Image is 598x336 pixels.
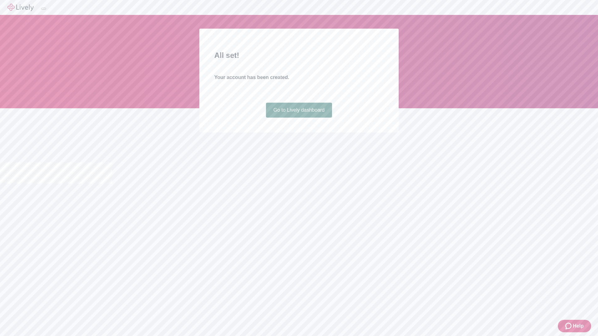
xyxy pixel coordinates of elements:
[214,74,384,81] h4: Your account has been created.
[266,103,332,118] a: Go to Lively dashboard
[558,320,591,332] button: Zendesk support iconHelp
[41,8,46,10] button: Log out
[7,4,34,11] img: Lively
[573,322,584,330] span: Help
[214,50,384,61] h2: All set!
[565,322,573,330] svg: Zendesk support icon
